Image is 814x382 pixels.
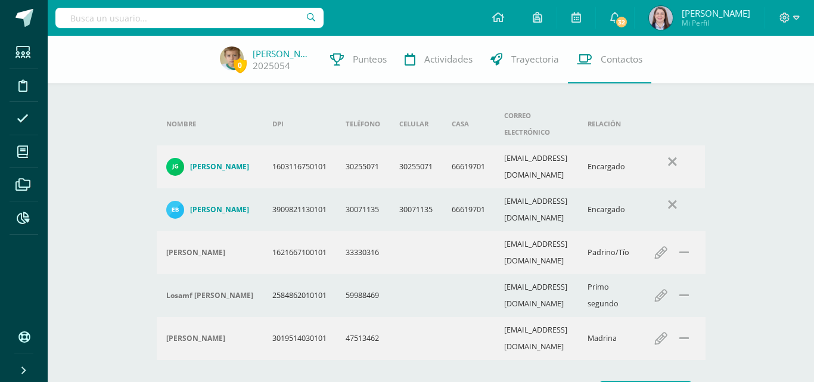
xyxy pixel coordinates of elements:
td: 66619701 [442,145,495,188]
a: 2025054 [253,60,290,72]
a: Contactos [568,36,651,83]
td: [EMAIL_ADDRESS][DOMAIN_NAME] [495,145,579,188]
td: 30071135 [390,188,442,231]
td: 3909821130101 [263,188,336,231]
span: Trayectoria [511,53,559,66]
td: [EMAIL_ADDRESS][DOMAIN_NAME] [495,188,579,231]
h4: [PERSON_NAME] [166,334,225,343]
h4: [PERSON_NAME] [190,205,249,215]
td: 59988469 [336,274,390,317]
a: [PERSON_NAME] [166,201,253,219]
th: Celular [390,103,442,145]
div: Losamf Saul Barrera [166,291,253,300]
td: 66619701 [442,188,495,231]
td: 1603116750101 [263,145,336,188]
a: Punteos [321,36,396,83]
td: 47513462 [336,317,390,360]
th: DPI [263,103,336,145]
a: [PERSON_NAME] [253,48,312,60]
span: Mi Perfil [682,18,750,28]
th: Casa [442,103,495,145]
span: Punteos [353,53,387,66]
th: Correo electrónico [495,103,579,145]
div: Andrea Margarita Portocarrero Barrera [166,334,253,343]
td: Encargado [578,145,639,188]
td: Padrino/Tío [578,231,639,274]
img: 46637be256d535e9256e21443625f59e.png [649,6,673,30]
td: [EMAIL_ADDRESS][DOMAIN_NAME] [495,274,579,317]
td: Encargado [578,188,639,231]
a: Actividades [396,36,481,83]
td: Madrina [578,317,639,360]
td: Primo segundo [578,274,639,317]
td: [EMAIL_ADDRESS][DOMAIN_NAME] [495,231,579,274]
th: Nombre [157,103,263,145]
img: d8c70ec415063403f2974239131e5292.png [220,46,244,70]
img: cb2ee2fe392486c6acc8c21b9d3df10a.png [166,201,184,219]
td: 30071135 [336,188,390,231]
a: Trayectoria [481,36,568,83]
span: 32 [615,15,628,29]
td: 30255071 [390,145,442,188]
a: [PERSON_NAME] [166,158,253,176]
h4: [PERSON_NAME] [190,162,249,172]
td: 33330316 [336,231,390,274]
span: 0 [234,58,247,73]
td: 1621667100101 [263,231,336,274]
td: 2584862010101 [263,274,336,317]
th: Relación [578,103,639,145]
td: 30255071 [336,145,390,188]
h4: [PERSON_NAME] [166,248,225,257]
input: Busca un usuario... [55,8,324,28]
h4: Losamf [PERSON_NAME] [166,291,253,300]
div: Carlos Bernardo García Pérez [166,248,253,257]
img: a3b3bddac9ad42682b0b4fc83ea70a83.png [166,158,184,176]
td: [EMAIL_ADDRESS][DOMAIN_NAME] [495,317,579,360]
span: [PERSON_NAME] [682,7,750,19]
span: Actividades [424,53,473,66]
th: Teléfono [336,103,390,145]
td: 3019514030101 [263,317,336,360]
span: Contactos [601,53,642,66]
